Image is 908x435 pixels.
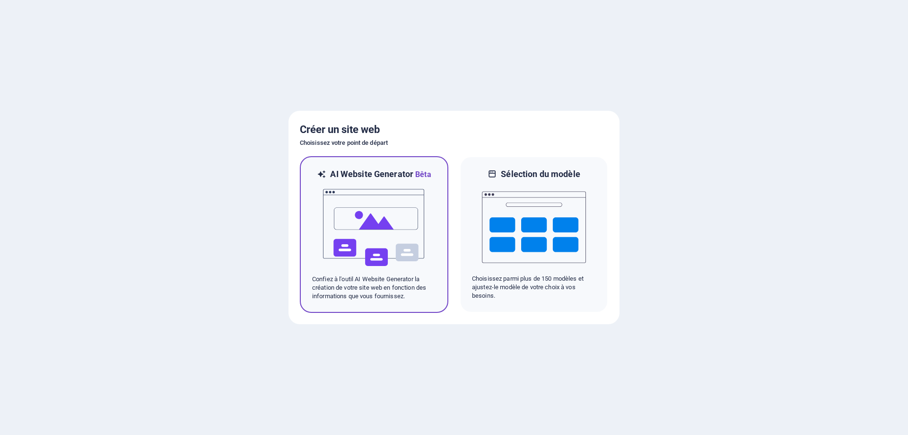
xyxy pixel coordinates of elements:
[300,122,608,137] h5: Créer un site web
[312,275,436,301] p: Confiez à l'outil AI Website Generator la création de votre site web en fonction des informations...
[330,169,431,180] h6: AI Website Generator
[501,169,580,180] h6: Sélection du modèle
[322,180,426,275] img: ai
[413,170,431,179] span: Bêta
[300,137,608,149] h6: Choisissez votre point de départ
[300,156,448,313] div: AI Website GeneratorBêtaaiConfiez à l'outil AI Website Generator la création de votre site web en...
[460,156,608,313] div: Sélection du modèleChoisissez parmi plus de 150 modèles et ajustez-le modèle de votre choix à vos...
[472,275,596,300] p: Choisissez parmi plus de 150 modèles et ajustez-le modèle de votre choix à vos besoins.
